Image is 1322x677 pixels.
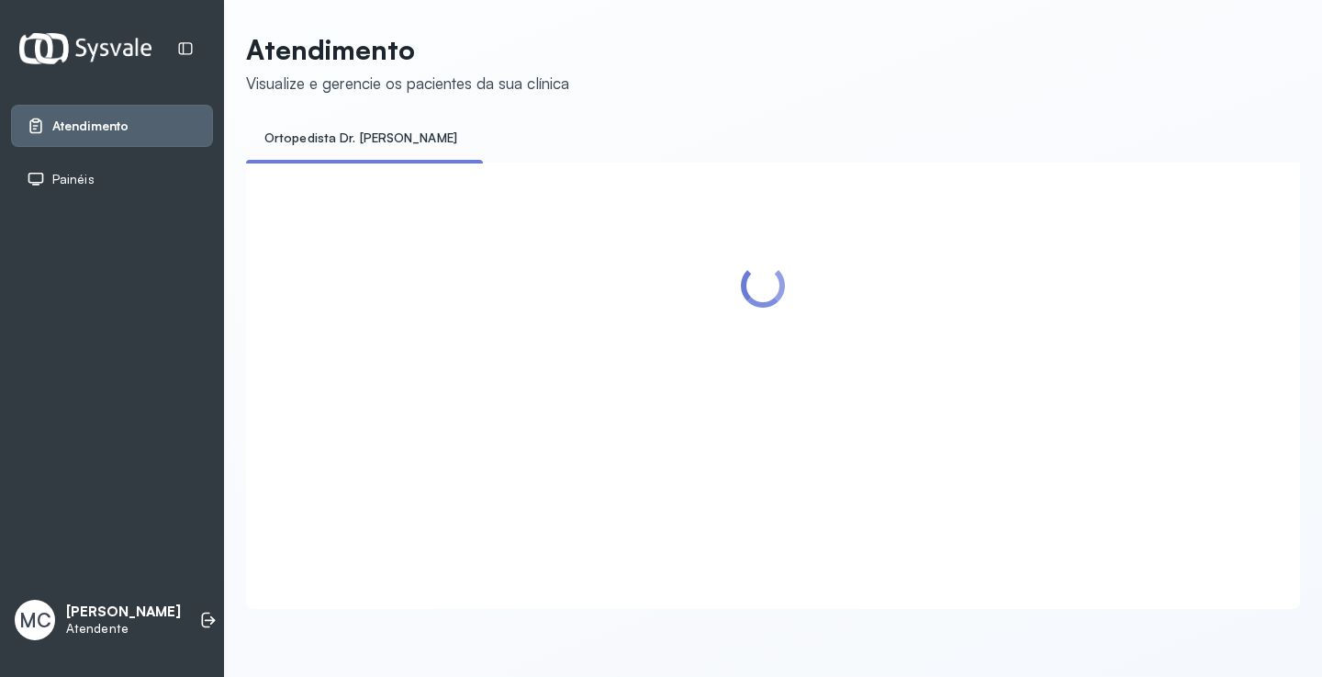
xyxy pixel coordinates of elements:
[66,604,181,621] p: [PERSON_NAME]
[52,172,95,187] span: Painéis
[52,118,129,134] span: Atendimento
[246,33,569,66] p: Atendimento
[66,621,181,637] p: Atendente
[19,33,151,63] img: Logotipo do estabelecimento
[246,123,476,153] a: Ortopedista Dr. [PERSON_NAME]
[246,73,569,93] div: Visualize e gerencie os pacientes da sua clínica
[27,117,197,135] a: Atendimento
